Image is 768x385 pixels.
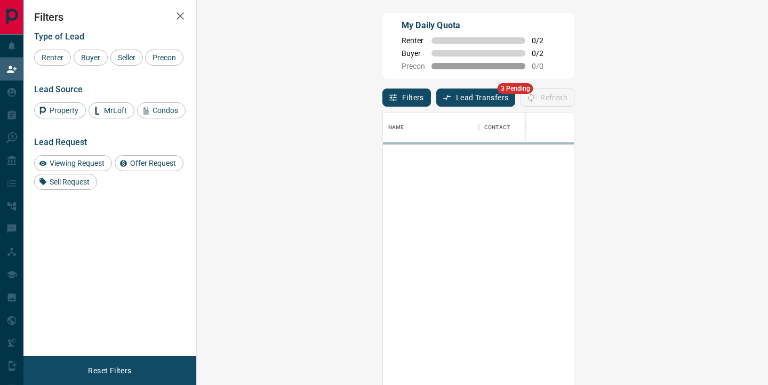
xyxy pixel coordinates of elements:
[115,155,183,171] div: Offer Request
[145,50,183,66] div: Precon
[34,31,84,42] span: Type of Lead
[38,53,67,62] span: Renter
[46,178,93,186] span: Sell Request
[402,62,425,70] span: Precon
[484,113,510,142] div: Contact
[479,113,564,142] div: Contact
[34,155,112,171] div: Viewing Request
[89,102,134,118] div: MrLoft
[34,50,71,66] div: Renter
[402,36,425,45] span: Renter
[74,50,108,66] div: Buyer
[46,159,108,167] span: Viewing Request
[436,89,516,107] button: Lead Transfers
[383,113,479,142] div: Name
[532,62,555,70] span: 0 / 0
[532,49,555,58] span: 0 / 2
[137,102,186,118] div: Condos
[388,113,404,142] div: Name
[110,50,143,66] div: Seller
[114,53,139,62] span: Seller
[34,174,97,190] div: Sell Request
[100,106,131,115] span: MrLoft
[402,19,555,32] p: My Daily Quota
[498,83,533,94] span: 3 Pending
[382,89,431,107] button: Filters
[81,362,138,380] button: Reset Filters
[149,53,180,62] span: Precon
[126,159,180,167] span: Offer Request
[46,106,82,115] span: Property
[532,36,555,45] span: 0 / 2
[402,49,425,58] span: Buyer
[34,137,87,147] span: Lead Request
[77,53,104,62] span: Buyer
[34,11,186,23] h2: Filters
[149,106,182,115] span: Condos
[34,84,83,94] span: Lead Source
[34,102,86,118] div: Property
